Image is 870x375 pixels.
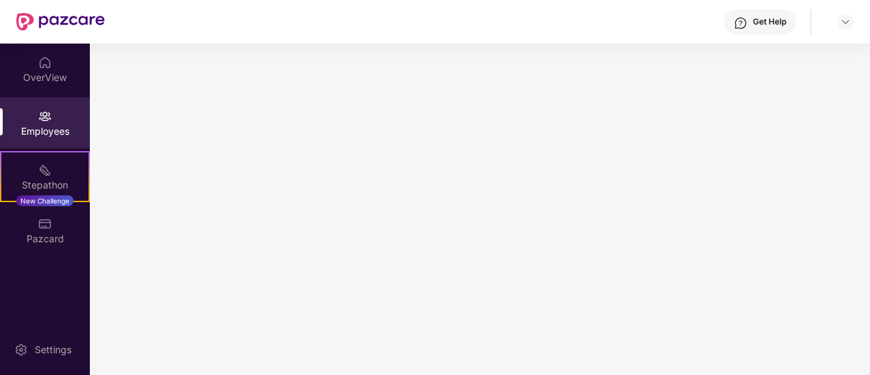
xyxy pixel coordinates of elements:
[38,217,52,231] img: svg+xml;base64,PHN2ZyBpZD0iUGF6Y2FyZCIgeG1sbnM9Imh0dHA6Ly93d3cudzMub3JnLzIwMDAvc3ZnIiB3aWR0aD0iMj...
[38,56,52,69] img: svg+xml;base64,PHN2ZyBpZD0iSG9tZSIgeG1sbnM9Imh0dHA6Ly93d3cudzMub3JnLzIwMDAvc3ZnIiB3aWR0aD0iMjAiIG...
[38,163,52,177] img: svg+xml;base64,PHN2ZyB4bWxucz0iaHR0cDovL3d3dy53My5vcmcvMjAwMC9zdmciIHdpZHRoPSIyMSIgaGVpZ2h0PSIyMC...
[753,16,786,27] div: Get Help
[14,343,28,357] img: svg+xml;base64,PHN2ZyBpZD0iU2V0dGluZy0yMHgyMCIgeG1sbnM9Imh0dHA6Ly93d3cudzMub3JnLzIwMDAvc3ZnIiB3aW...
[31,343,76,357] div: Settings
[16,13,105,31] img: New Pazcare Logo
[1,178,88,192] div: Stepathon
[734,16,747,30] img: svg+xml;base64,PHN2ZyBpZD0iSGVscC0zMngzMiIgeG1sbnM9Imh0dHA6Ly93d3cudzMub3JnLzIwMDAvc3ZnIiB3aWR0aD...
[16,195,74,206] div: New Challenge
[840,16,851,27] img: svg+xml;base64,PHN2ZyBpZD0iRHJvcGRvd24tMzJ4MzIiIHhtbG5zPSJodHRwOi8vd3d3LnczLm9yZy8yMDAwL3N2ZyIgd2...
[38,110,52,123] img: svg+xml;base64,PHN2ZyBpZD0iRW1wbG95ZWVzIiB4bWxucz0iaHR0cDovL3d3dy53My5vcmcvMjAwMC9zdmciIHdpZHRoPS...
